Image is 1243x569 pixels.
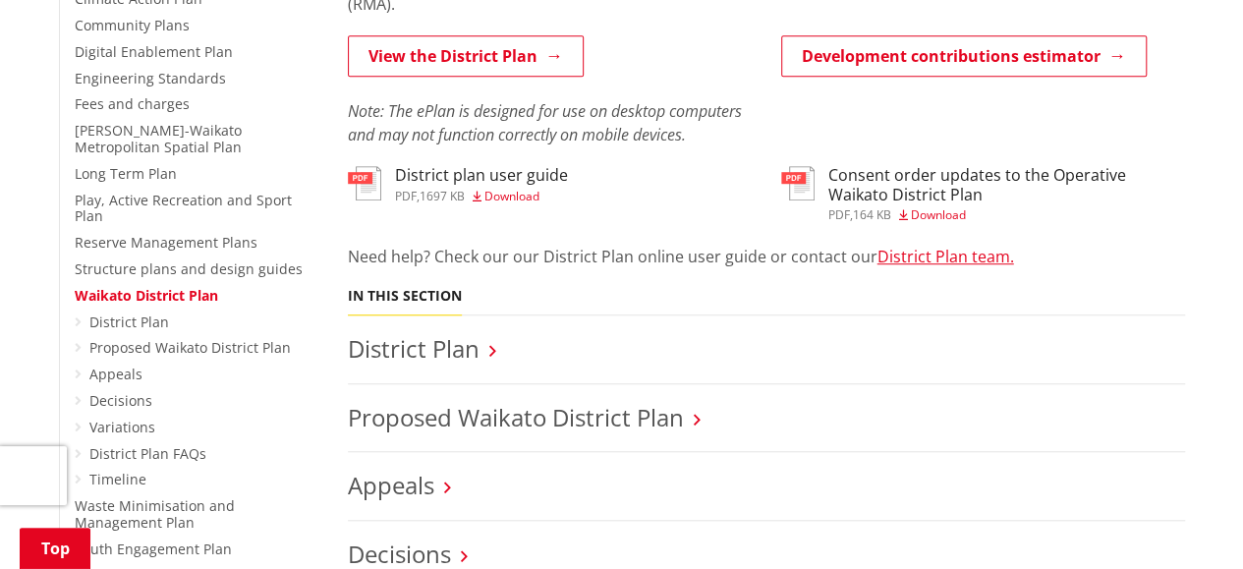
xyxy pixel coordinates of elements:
[89,418,155,436] a: Variations
[75,94,190,113] a: Fees and charges
[75,121,242,156] a: [PERSON_NAME]-Waikato Metropolitan Spatial Plan
[877,246,1014,267] a: District Plan team.
[395,166,568,185] h3: District plan user guide
[828,206,850,223] span: pdf
[348,245,1185,268] p: Need help? Check our our District Plan online user guide or contact our
[348,332,480,365] a: District Plan
[420,188,465,204] span: 1697 KB
[395,191,568,202] div: ,
[75,16,190,34] a: Community Plans
[75,259,303,278] a: Structure plans and design guides
[89,444,206,463] a: District Plan FAQs
[75,233,257,252] a: Reserve Management Plans
[348,469,434,501] a: Appeals
[75,164,177,183] a: Long Term Plan
[853,206,891,223] span: 164 KB
[911,206,966,223] span: Download
[75,42,233,61] a: Digital Enablement Plan
[348,35,584,77] a: View the District Plan
[781,35,1147,77] a: Development contributions estimator
[89,338,291,357] a: Proposed Waikato District Plan
[1153,486,1223,557] iframe: Messenger Launcher
[348,401,684,433] a: Proposed Waikato District Plan
[75,496,235,532] a: Waste Minimisation and Management Plan
[781,166,815,200] img: document-pdf.svg
[75,69,226,87] a: Engineering Standards
[395,188,417,204] span: pdf
[89,365,142,383] a: Appeals
[484,188,539,204] span: Download
[75,286,218,305] a: Waikato District Plan
[89,391,152,410] a: Decisions
[89,313,169,331] a: District Plan
[75,540,232,558] a: Youth Engagement Plan
[348,288,462,305] h5: In this section
[781,166,1185,220] a: Consent order updates to the Operative Waikato District Plan pdf,164 KB Download
[348,166,568,201] a: District plan user guide pdf,1697 KB Download
[828,209,1185,221] div: ,
[20,528,90,569] a: Top
[75,191,292,226] a: Play, Active Recreation and Sport Plan
[89,470,146,488] a: Timeline
[348,166,381,200] img: document-pdf.svg
[348,100,742,145] em: Note: The ePlan is designed for use on desktop computers and may not function correctly on mobile...
[828,166,1185,203] h3: Consent order updates to the Operative Waikato District Plan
